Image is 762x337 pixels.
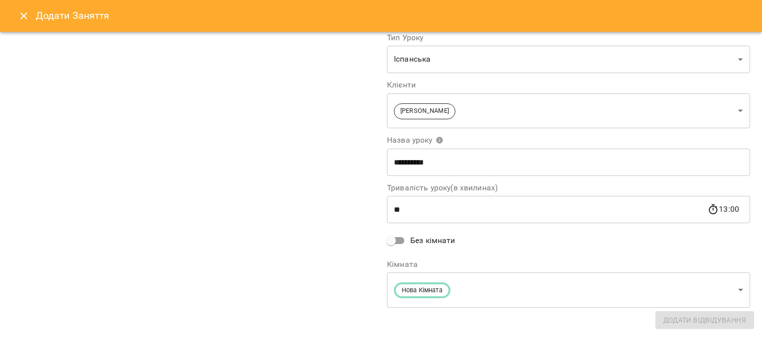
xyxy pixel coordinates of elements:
[387,81,750,89] label: Клієнти
[387,184,750,192] label: Тривалість уроку(в хвилинах)
[387,272,750,308] div: Нова Кімната
[387,93,750,128] div: [PERSON_NAME]
[410,235,455,247] span: Без кімнати
[387,260,750,268] label: Кімната
[387,34,750,42] label: Тип Уроку
[36,8,750,23] h6: Додати Заняття
[436,136,444,144] svg: Вкажіть назву уроку або виберіть клієнтів
[387,46,750,74] div: Іспанська
[396,286,448,295] span: Нова Кімната
[387,136,444,144] span: Назва уроку
[12,4,36,28] button: Close
[394,106,455,116] span: [PERSON_NAME]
